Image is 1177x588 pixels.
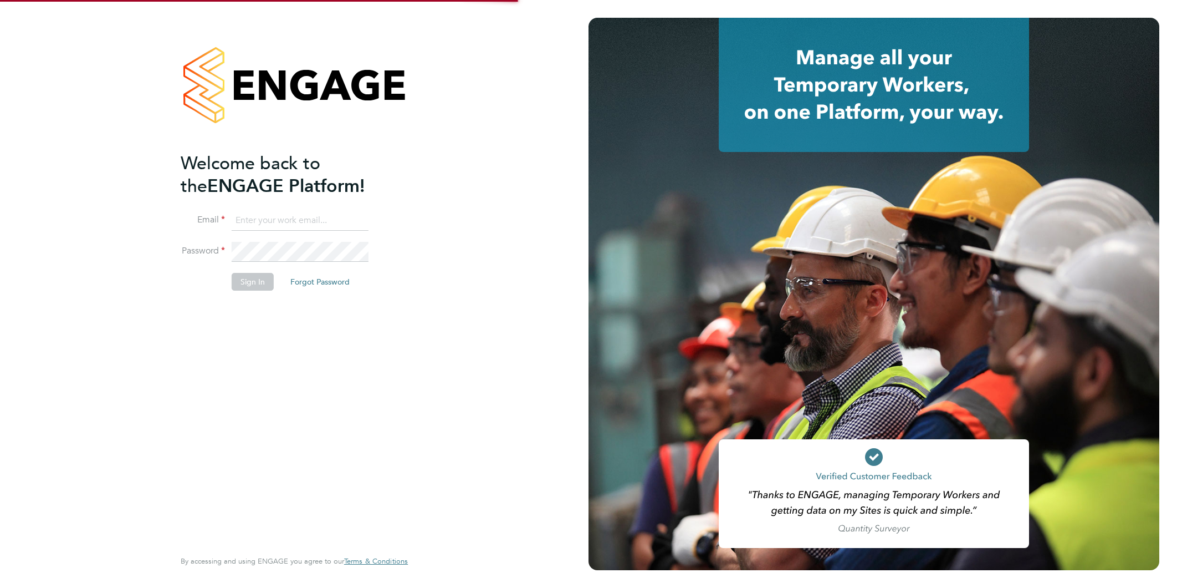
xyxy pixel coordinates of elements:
h2: ENGAGE Platform! [181,152,397,197]
span: By accessing and using ENGAGE you agree to our [181,556,408,566]
span: Welcome back to the [181,153,320,197]
button: Forgot Password [282,273,359,291]
input: Enter your work email... [232,211,369,231]
label: Email [181,214,225,226]
a: Terms & Conditions [344,557,408,566]
button: Sign In [232,273,274,291]
label: Password [181,245,225,257]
